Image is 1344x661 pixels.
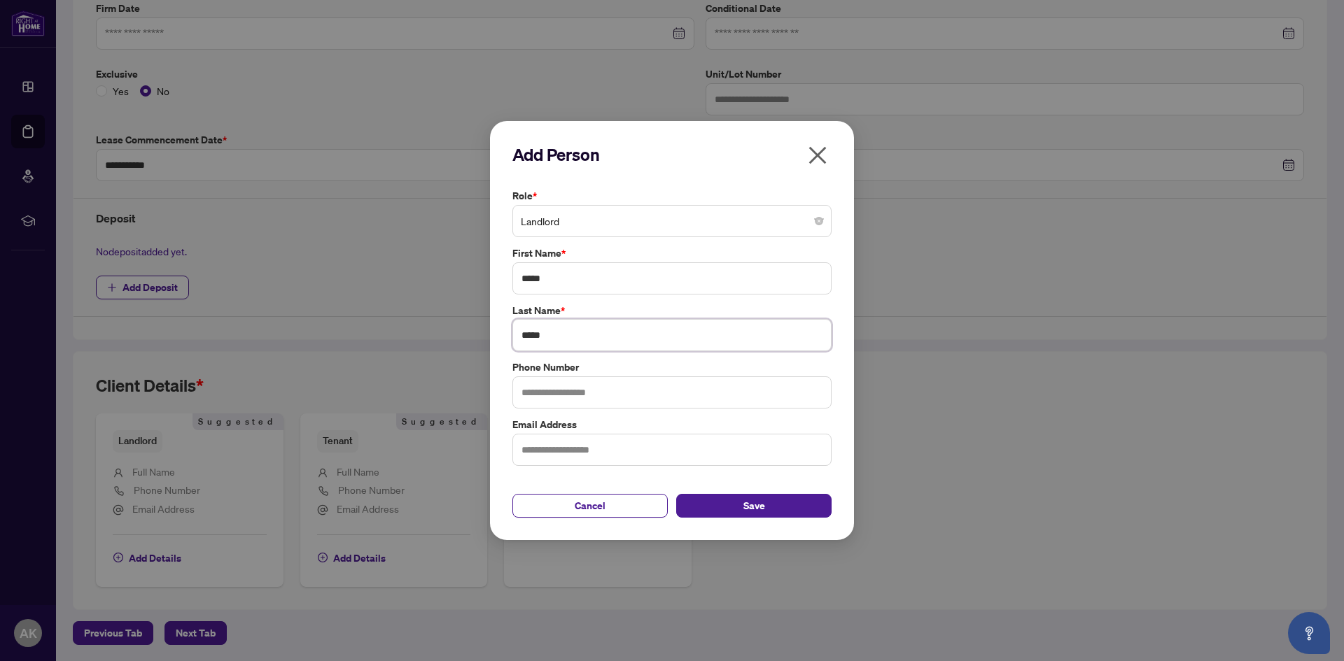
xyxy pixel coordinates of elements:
label: Email Address [512,417,832,432]
h2: Add Person [512,143,832,166]
label: Last Name [512,303,832,318]
label: Role [512,188,832,204]
span: close [806,144,829,166]
span: close-circle [815,217,823,225]
span: Save [743,495,765,517]
label: Phone Number [512,360,832,375]
span: Cancel [575,495,605,517]
button: Save [676,494,832,518]
label: First Name [512,246,832,261]
button: Open asap [1288,612,1330,654]
button: Cancel [512,494,668,518]
span: Landlord [521,208,823,234]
